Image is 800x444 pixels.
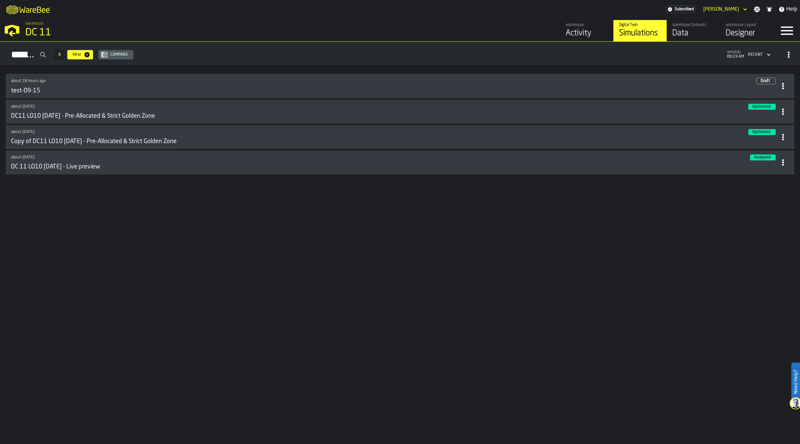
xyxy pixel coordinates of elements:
[748,52,763,57] div: DropdownMenuValue-4
[763,6,775,13] label: button-toggle-Notifications
[745,51,772,59] div: DropdownMenuValue-4
[776,5,800,13] label: button-toggle-Help
[675,7,694,12] span: Subscribed
[672,23,715,27] div: Warehouse Datasets
[11,104,777,120] a: link-to-/wh/i/2e91095d-d0fa-471d-87cf-b9f7f81665fc/simulations/db01fab7-ee6d-4beb-95b3-70b5e36242c3
[701,5,748,13] div: DropdownMenuValue-Kim Jonsson
[619,28,661,39] div: Simulations
[11,138,177,145] h3: Copy of DC11 LO10 [DATE] - Pre-Allocated & Strict Golden Zone
[666,6,695,13] div: Menu Subscription
[613,20,667,41] a: link-to-/wh/i/2e91095d-d0fa-471d-87cf-b9f7f81665fc/simulations
[750,154,776,160] div: status-3 2
[98,50,133,59] button: button-Compare
[11,154,777,170] a: link-to-/wh/i/2e91095d-d0fa-471d-87cf-b9f7f81665fc/simulations/39ccbfca-1458-404b-8764-205d0c622452
[751,6,763,13] label: button-toggle-Settings
[756,78,776,84] div: status-0 2
[11,104,380,109] div: Updated: 8/5/2025, 4:23:13 PM Created: 8/19/2024, 7:56:06 AM
[11,78,777,94] a: link-to-/wh/i/2e91095d-d0fa-471d-87cf-b9f7f81665fc/simulations/bd8d68f1-d171-4bb4-ab3e-f7756a2a3362
[560,20,613,41] a: link-to-/wh/i/2e91095d-d0fa-471d-87cf-b9f7f81665fc/feed/
[25,27,205,39] div: DC 11
[666,6,695,13] a: link-to-/wh/i/2e91095d-d0fa-471d-87cf-b9f7f81665fc/settings/billing
[752,130,770,134] span: Optimised
[761,79,770,83] span: Draft
[748,129,776,135] div: status-3 2
[703,7,739,12] div: DropdownMenuValue-Kim Jonsson
[25,21,43,26] span: Warehouse
[726,28,768,39] div: Designer
[58,52,61,57] span: 4
[51,49,67,60] div: ButtonLoadMore-Load More-Prev-First-Last
[11,112,155,120] h3: DC11 LO10 [DATE] - Pre-Allocated & Strict Golden Zone
[726,23,768,27] div: Warehouse Layout
[11,163,100,170] h3: DC 11 LO10 [DATE] - Live preview
[566,23,608,27] div: Warehouse
[786,5,797,13] span: Help
[108,52,131,57] div: Compare
[774,20,800,41] label: button-toggle-Menu
[754,155,770,159] span: Analysed
[11,79,384,83] div: Updated: 9/16/2025, 3:15:56 PM Created: 9/16/2025, 3:13:00 PM
[619,23,661,27] div: Digital Twin
[11,87,40,94] h3: test-09-15
[748,104,776,110] div: status-3 2
[11,129,777,145] a: link-to-/wh/i/2e91095d-d0fa-471d-87cf-b9f7f81665fc/simulations/f4064a92-35b1-41c4-b31f-59675031bc55
[67,50,93,59] button: button-New
[11,155,381,160] div: Updated: 8/4/2025, 12:32:45 PM Created: 10/4/2024, 10:22:42 AM
[752,105,770,109] span: Optimised
[792,363,799,401] label: Need Help?
[727,54,744,59] span: 09:23 AM
[70,52,84,57] div: New
[672,28,715,39] div: Data
[667,20,720,41] a: link-to-/wh/i/2e91095d-d0fa-471d-87cf-b9f7f81665fc/data
[566,28,608,39] div: Activity
[720,20,773,41] a: link-to-/wh/i/2e91095d-d0fa-471d-87cf-b9f7f81665fc/designer
[727,51,744,54] span: updated:
[11,130,380,134] div: Updated: 8/5/2025, 1:11:41 PM Created: 1/10/2025, 12:20:54 PM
